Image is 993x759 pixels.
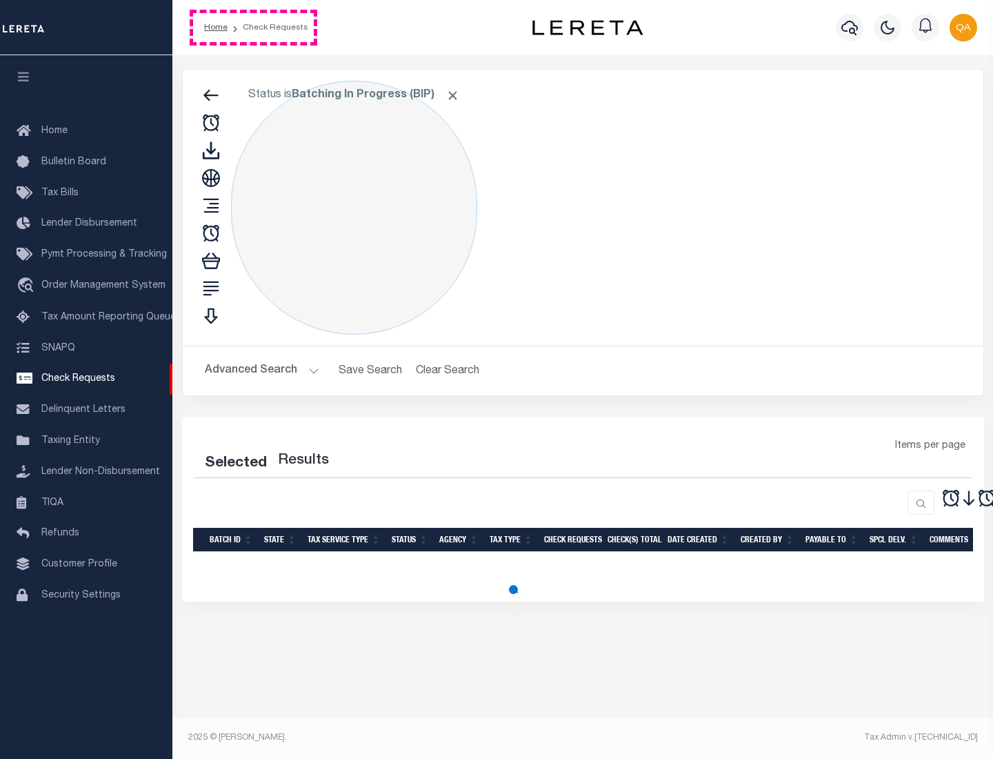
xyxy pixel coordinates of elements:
[41,529,79,538] span: Refunds
[178,731,583,744] div: 2025 © [PERSON_NAME].
[662,528,735,552] th: Date Created
[895,439,965,454] span: Items per page
[41,591,121,600] span: Security Settings
[800,528,864,552] th: Payable To
[593,731,978,744] div: Tax Admin v.[TECHNICAL_ID]
[532,20,643,35] img: logo-dark.svg
[41,436,100,446] span: Taxing Entity
[41,313,176,322] span: Tax Amount Reporting Queue
[41,374,115,384] span: Check Requests
[950,14,977,41] img: svg+xml;base64,PHN2ZyB4bWxucz0iaHR0cDovL3d3dy53My5vcmcvMjAwMC9zdmciIHBvaW50ZXItZXZlbnRzPSJub25lIi...
[302,528,386,552] th: Tax Service Type
[41,497,63,507] span: TIQA
[445,88,460,103] span: Click to Remove
[204,528,259,552] th: Batch Id
[292,90,460,101] b: Batching In Progress (BIP)
[204,23,228,32] a: Home
[602,528,662,552] th: Check(s) Total
[205,453,267,475] div: Selected
[41,126,68,136] span: Home
[205,357,319,384] button: Advanced Search
[41,188,79,198] span: Tax Bills
[259,528,302,552] th: State
[41,560,117,569] span: Customer Profile
[41,219,137,228] span: Lender Disbursement
[41,405,126,415] span: Delinquent Letters
[41,157,106,167] span: Bulletin Board
[41,467,160,477] span: Lender Non-Disbursement
[484,528,539,552] th: Tax Type
[41,343,75,353] span: SNAPQ
[278,450,329,472] label: Results
[41,281,165,290] span: Order Management System
[228,21,308,34] li: Check Requests
[231,81,477,335] div: Click to Edit
[735,528,800,552] th: Created By
[330,357,410,384] button: Save Search
[17,277,39,295] i: travel_explore
[539,528,602,552] th: Check Requests
[386,528,434,552] th: Status
[410,357,485,384] button: Clear Search
[434,528,484,552] th: Agency
[41,250,167,259] span: Pymt Processing & Tracking
[924,528,986,552] th: Comments
[864,528,924,552] th: Spcl Delv.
